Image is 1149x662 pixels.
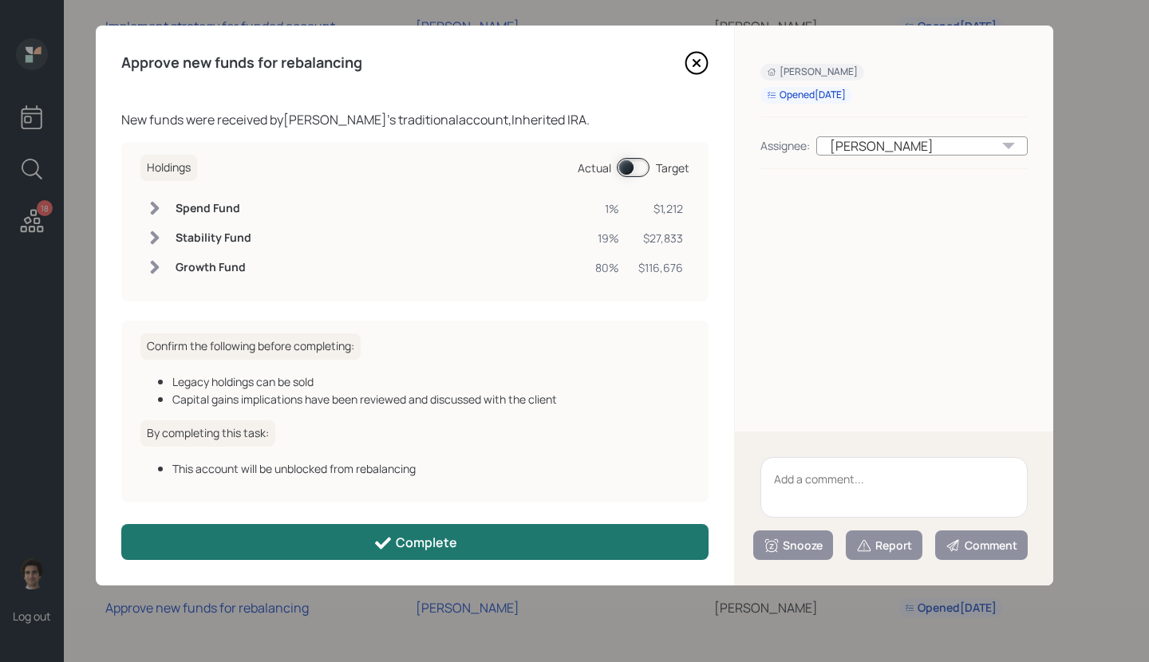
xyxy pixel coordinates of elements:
h6: Holdings [140,155,197,181]
div: Complete [373,534,457,553]
div: [PERSON_NAME] [816,136,1028,156]
button: Report [846,530,922,560]
div: 19% [595,230,619,246]
h6: Spend Fund [176,202,251,215]
div: Snooze [764,538,823,554]
div: $1,212 [638,200,683,217]
div: Target [656,160,689,176]
div: $116,676 [638,259,683,276]
div: Legacy holdings can be sold [172,373,689,390]
div: 80% [595,259,619,276]
div: Opened [DATE] [767,89,846,102]
h6: Confirm the following before completing: [140,333,361,360]
div: This account will be unblocked from rebalancing [172,460,689,477]
div: Report [856,538,912,554]
div: Actual [578,160,611,176]
div: Capital gains implications have been reviewed and discussed with the client [172,391,689,408]
h4: Approve new funds for rebalancing [121,54,362,72]
div: $27,833 [638,230,683,246]
div: 1% [595,200,619,217]
div: [PERSON_NAME] [767,65,858,79]
button: Snooze [753,530,833,560]
h6: By completing this task: [140,420,275,447]
h6: Stability Fund [176,231,251,245]
button: Complete [121,524,709,560]
div: Comment [946,538,1017,554]
div: New funds were received by [PERSON_NAME] 's traditional account, Inherited IRA . [121,110,709,129]
h6: Growth Fund [176,261,251,274]
div: Assignee: [760,137,810,154]
button: Comment [935,530,1028,560]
